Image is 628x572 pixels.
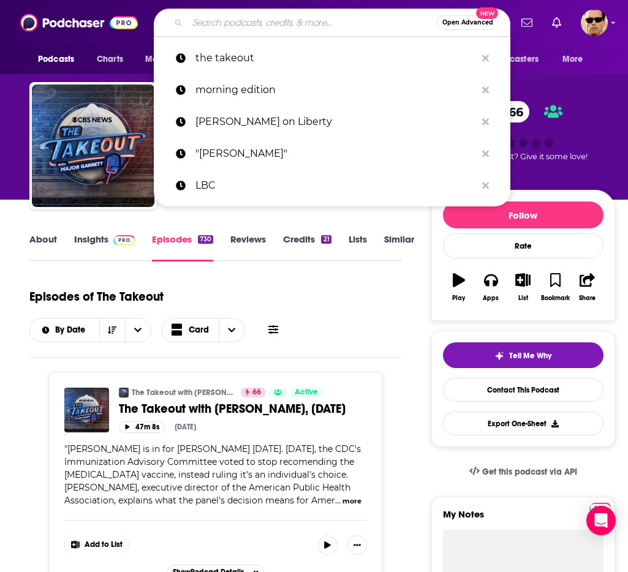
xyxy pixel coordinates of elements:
[452,295,465,302] div: Play
[349,233,367,262] a: Lists
[295,386,318,399] span: Active
[137,48,205,71] button: open menu
[64,443,361,506] span: [PERSON_NAME] is in for [PERSON_NAME] [DATE]. [DATE], the CDC's Immunization Advisory Committee v...
[589,503,611,513] img: Podchaser Pro
[342,496,361,506] button: more
[241,388,266,397] a: 66
[89,48,131,71] a: Charts
[437,15,499,30] button: Open AdvancedNew
[476,7,498,19] span: New
[198,235,213,244] div: 730
[472,48,556,71] button: open menu
[431,93,615,169] div: 66Good podcast? Give it some love!
[482,467,577,477] span: Get this podcast via API
[443,412,603,435] button: Export One-Sheet
[154,9,510,37] div: Search podcasts, credits, & more...
[547,12,566,33] a: Show notifications dropdown
[494,351,504,361] img: tell me why sparkle
[187,13,437,32] input: Search podcasts, credits, & more...
[252,386,261,399] span: 66
[443,265,475,309] button: Play
[154,106,510,138] a: [PERSON_NAME] on Liberty
[443,201,603,228] button: Follow
[589,501,611,513] a: Pro website
[195,106,476,138] p: Kibbe on Liberty
[38,51,74,68] span: Podcasts
[119,401,346,416] span: The Takeout with [PERSON_NAME], [DATE]
[579,295,596,302] div: Share
[541,295,570,302] div: Bookmark
[29,318,151,342] h2: Choose List sort
[460,457,587,487] a: Get this podcast via API
[74,233,135,262] a: InsightsPodchaser Pro
[290,388,323,397] a: Active
[29,48,90,71] button: open menu
[195,42,476,74] p: the takeout
[119,401,367,416] a: The Takeout with [PERSON_NAME], [DATE]
[189,326,209,334] span: Card
[509,351,551,361] span: Tell Me Why
[518,295,528,302] div: List
[65,535,129,555] button: Show More Button
[581,9,608,36] img: User Profile
[347,535,367,555] button: Show More Button
[175,423,196,431] div: [DATE]
[443,378,603,402] a: Contact This Podcast
[125,318,151,342] button: open menu
[230,233,266,262] a: Reviews
[283,233,331,262] a: Credits21
[571,265,603,309] button: Share
[85,540,123,549] span: Add to List
[581,9,608,36] button: Show profile menu
[335,495,341,506] span: ...
[64,443,361,506] span: "
[29,233,57,262] a: About
[507,265,539,309] button: List
[119,421,165,433] button: 47m 8s
[195,170,476,201] p: LBC
[581,9,608,36] span: Logged in as karldevries
[384,233,414,262] a: Similar
[132,388,233,397] a: The Takeout with [PERSON_NAME]
[20,11,138,34] img: Podchaser - Follow, Share and Rate Podcasts
[154,170,510,201] a: LBC
[195,74,476,106] p: morning edition
[554,48,599,71] button: open menu
[29,289,164,304] h1: Episodes of The Takeout
[154,74,510,106] a: morning edition
[475,265,507,309] button: Apps
[483,295,499,302] div: Apps
[586,506,616,535] div: Open Intercom Messenger
[119,388,129,397] img: The Takeout with Major Garrett
[516,12,537,33] a: Show notifications dropdown
[99,318,125,342] button: Sort Direction
[443,233,603,258] div: Rate
[97,51,123,68] span: Charts
[539,265,571,309] button: Bookmark
[161,318,246,342] button: Choose View
[30,326,99,334] button: open menu
[64,388,109,432] img: The Takeout with Major Garrett, 9/19/25
[562,51,583,68] span: More
[32,85,154,207] img: The Takeout with Major Garrett
[55,326,89,334] span: By Date
[496,101,529,122] span: 66
[443,342,603,368] button: tell me why sparkleTell Me Why
[442,20,493,26] span: Open Advanced
[195,138,476,170] p: "rachel johnson"
[113,235,135,245] img: Podchaser Pro
[459,152,588,161] span: Good podcast? Give it some love!
[154,42,510,74] a: the takeout
[154,138,510,170] a: "[PERSON_NAME]"
[152,233,213,262] a: Episodes730
[321,235,331,244] div: 21
[145,51,189,68] span: Monitoring
[443,508,603,530] label: My Notes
